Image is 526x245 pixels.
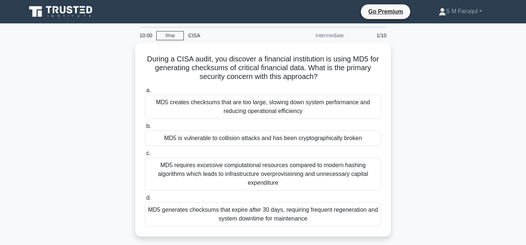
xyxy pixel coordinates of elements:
[145,131,381,146] div: MD5 is vulnerable to collision attacks and has been cryptographically broken
[421,4,500,19] a: S M Faruqul
[284,28,348,43] div: Intermediate
[364,7,407,16] a: Go Premium
[135,28,156,43] div: 10:00
[146,150,150,156] span: c.
[146,87,151,93] span: a.
[184,28,284,43] div: CISA
[348,28,391,43] div: 1/10
[156,31,184,40] a: Stop
[144,54,382,82] h5: During a CISA audit, you discover a financial institution is using MD5 for generating checksums o...
[145,158,381,191] div: MD5 requires excessive computational resources compared to modern hashing algorithms which leads ...
[145,202,381,226] div: MD5 generates checksums that expire after 30 days, requiring frequent regeneration and system dow...
[146,195,151,201] span: d.
[145,95,381,119] div: MD5 creates checksums that are too large, slowing down system performance and reducing operationa...
[146,123,151,129] span: b.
